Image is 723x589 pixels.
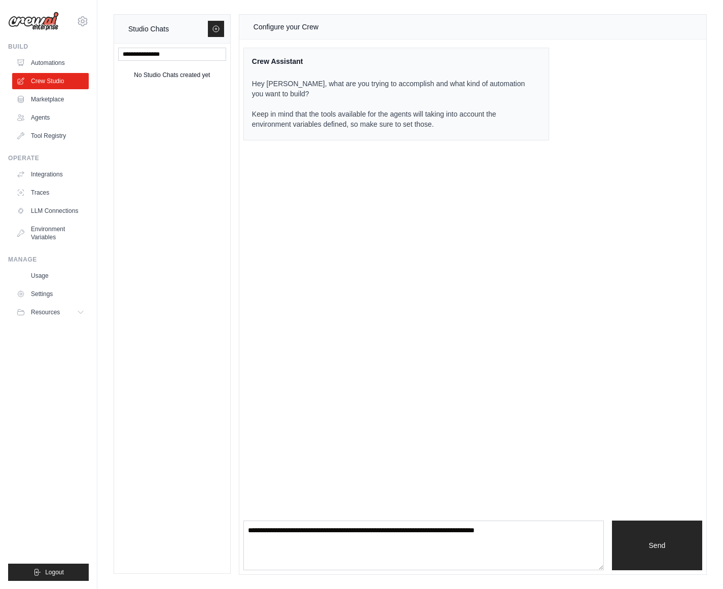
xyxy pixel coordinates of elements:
div: Crew Assistant [252,56,528,66]
a: Crew Studio [12,73,89,89]
button: Logout [8,564,89,581]
div: No Studio Chats created yet [134,69,210,81]
p: Hey [PERSON_NAME], what are you trying to accomplish and what kind of automation you want to buil... [252,79,528,129]
a: Traces [12,185,89,201]
span: Logout [45,568,64,576]
a: Automations [12,55,89,71]
div: Manage [8,255,89,264]
a: Tool Registry [12,128,89,144]
a: Marketplace [12,91,89,107]
a: Settings [12,286,89,302]
a: LLM Connections [12,203,89,219]
img: Logo [8,12,59,31]
a: Usage [12,268,89,284]
div: Build [8,43,89,51]
a: Agents [12,109,89,126]
button: Send [612,521,702,570]
div: Configure your Crew [254,21,318,33]
span: Resources [31,308,60,316]
a: Integrations [12,166,89,182]
div: Operate [8,154,89,162]
div: Studio Chats [128,23,169,35]
button: Resources [12,304,89,320]
a: Environment Variables [12,221,89,245]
